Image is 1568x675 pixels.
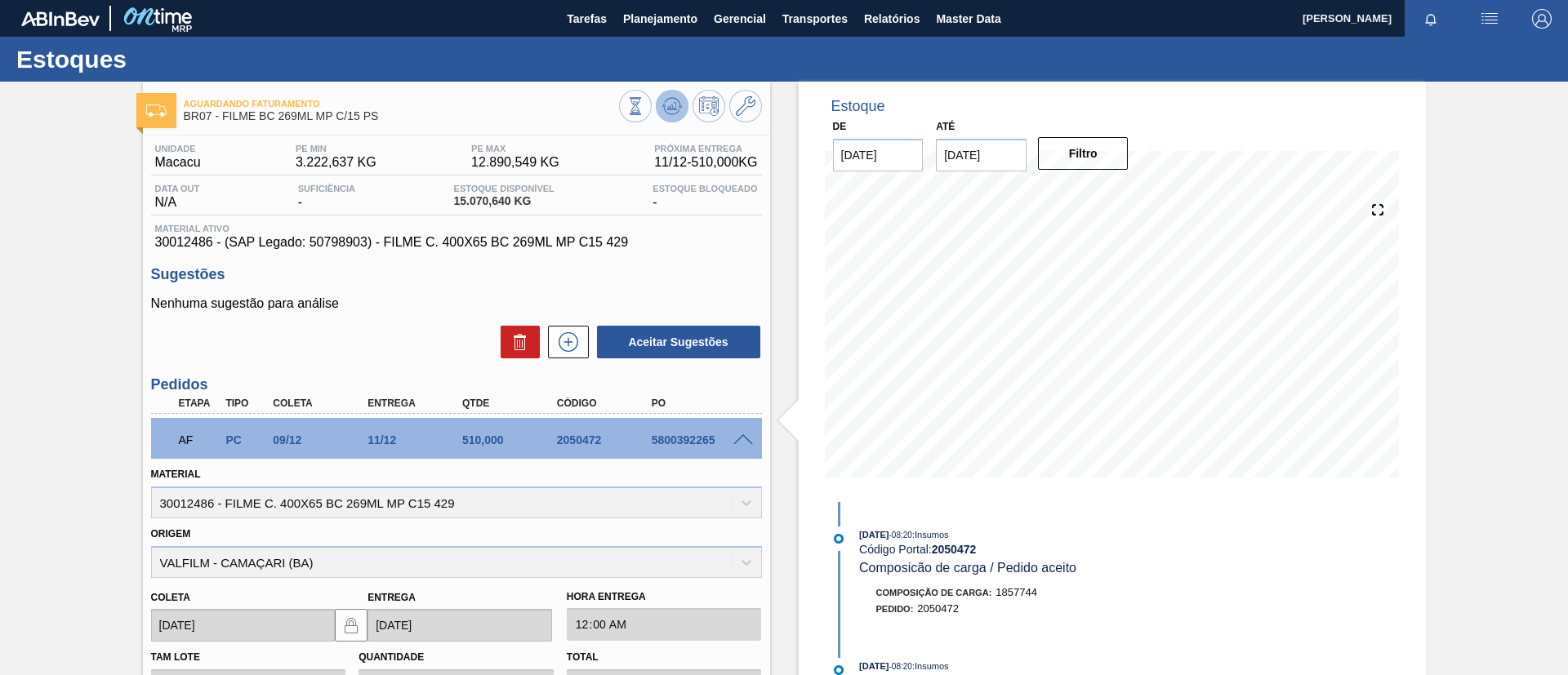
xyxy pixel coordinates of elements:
span: Macacu [155,155,201,170]
label: Entrega [367,592,416,603]
div: Qtde [458,397,564,409]
span: 2050472 [917,602,959,615]
input: dd/mm/yyyy [936,139,1027,171]
div: - [294,184,359,210]
label: Coleta [151,592,190,603]
button: locked [335,609,367,642]
span: 11/12 - 510,000 KG [654,155,757,170]
h1: Estoques [16,50,306,69]
span: Composicão de carga / Pedido aceito [859,561,1076,575]
span: [DATE] [859,530,889,540]
div: Nova sugestão [540,326,589,358]
span: Aguardando Faturamento [184,99,619,109]
button: Programar Estoque [693,90,725,122]
span: Estoque Bloqueado [653,184,757,193]
img: locked [341,615,361,635]
img: atual [834,665,844,675]
span: Pedido : [876,604,914,614]
span: 1857744 [996,586,1037,598]
div: - [648,184,761,210]
div: Coleta [269,397,375,409]
span: Suficiência [298,184,355,193]
span: Composição de Carga : [876,588,992,597]
h3: Pedidos [151,376,762,393]
div: 510,000 [458,433,564,446]
span: Material ativo [155,224,758,233]
div: PO [648,397,754,409]
img: Ícone [146,104,167,117]
div: Código [553,397,659,409]
div: 09/12/2025 [269,433,375,446]
label: Hora Entrega [567,585,762,609]
h3: Sugestões [151,266,762,283]
span: PE MAX [471,144,559,153]
button: Atualizar Gráfico [656,90,688,122]
button: Visão Geral dos Estoques [619,90,652,122]
div: 5800392265 [648,433,754,446]
input: dd/mm/yyyy [151,609,336,642]
span: Transportes [782,9,848,29]
div: Tipo [221,397,270,409]
div: 11/12/2025 [363,433,470,446]
span: Estoque Disponível [454,184,555,193]
button: Aceitar Sugestões [597,326,760,358]
div: Estoque [831,98,885,115]
span: 12.890,549 KG [471,155,559,170]
label: Quantidade [359,651,424,663]
label: Material [151,469,201,480]
p: AF [179,433,220,446]
span: BR07 - FILME BC 269ML MP C/15 PS [184,110,619,122]
input: dd/mm/yyyy [833,139,924,171]
p: Nenhuma sugestão para análise [151,296,762,311]
img: userActions [1480,9,1499,29]
button: Ir ao Master Data / Geral [729,90,762,122]
input: dd/mm/yyyy [367,609,552,642]
span: - 08:20 [889,531,912,540]
label: Até [936,121,955,132]
div: N/A [151,184,204,210]
div: Pedido de Compra [221,433,270,446]
label: De [833,121,847,132]
div: 2050472 [553,433,659,446]
label: Tam lote [151,651,200,663]
span: 3.222,637 KG [296,155,376,170]
span: PE MIN [296,144,376,153]
img: TNhmsLtSVTkK8tSr43FrP2fwEKptu5GPRR3wAAAABJRU5ErkJggg== [21,11,100,26]
img: Logout [1532,9,1552,29]
span: Próxima Entrega [654,144,757,153]
label: Total [567,651,599,663]
button: Filtro [1038,137,1129,170]
span: Relatórios [864,9,920,29]
span: : Insumos [912,530,949,540]
img: atual [834,534,844,544]
div: Aguardando Faturamento [175,422,224,458]
span: Gerencial [714,9,766,29]
span: 15.070,640 KG [454,195,555,207]
div: Excluir Sugestões [492,326,540,358]
div: Código Portal: [859,543,1247,556]
span: Planejamento [623,9,697,29]
strong: 2050472 [932,543,977,556]
div: Aceitar Sugestões [589,324,762,360]
span: Master Data [936,9,1000,29]
span: Data out [155,184,200,193]
span: - 08:20 [889,662,912,671]
div: Etapa [175,397,224,409]
label: Origem [151,528,191,540]
button: Notificações [1405,7,1457,30]
span: 30012486 - (SAP Legado: 50798903) - FILME C. 400X65 BC 269ML MP C15 429 [155,235,758,250]
div: Entrega [363,397,470,409]
span: [DATE] [859,661,889,671]
span: Unidade [155,144,201,153]
span: Tarefas [567,9,607,29]
span: : Insumos [912,661,949,671]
